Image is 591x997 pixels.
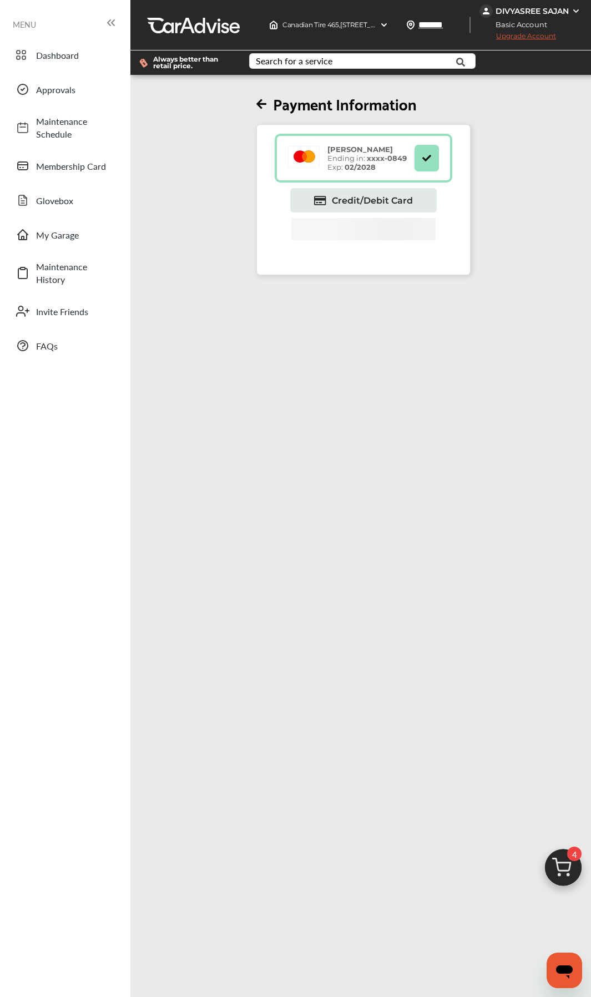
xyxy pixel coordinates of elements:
h2: Payment Information [256,94,471,113]
span: FAQs [36,340,114,352]
div: DIVYASREE SAJAN [496,6,569,16]
a: Approvals [10,75,119,104]
strong: [PERSON_NAME] [327,145,393,154]
a: Maintenance History [10,255,119,291]
a: Dashboard [10,41,119,69]
iframe: PayPal [291,218,436,269]
span: Maintenance History [36,260,114,286]
span: Glovebox [36,194,114,207]
div: Ending in: Exp: [322,145,412,171]
a: Membership Card [10,151,119,180]
span: Credit/Debit Card [332,195,413,206]
span: Invite Friends [36,305,114,318]
iframe: Button to launch messaging window [547,953,582,988]
span: Canadian Tire 465 , [STREET_ADDRESS] [GEOGRAPHIC_DATA] , NS B3S 1C5 [282,21,515,29]
span: Always better than retail price. [153,56,231,69]
span: Approvals [36,83,114,96]
img: WGsFRI8htEPBVLJbROoPRyZpYNWhNONpIPPETTm6eUC0GeLEiAAAAAElFTkSuQmCC [572,7,580,16]
img: location_vector.a44bc228.svg [406,21,415,29]
strong: xxxx- 0849 [367,154,407,163]
div: Search for a service [256,57,332,65]
span: Membership Card [36,160,114,173]
span: MENU [13,20,36,29]
a: Credit/Debit Card [290,188,437,212]
span: Maintenance Schedule [36,115,114,140]
a: FAQs [10,331,119,360]
span: 4 [567,847,582,861]
strong: 02/2028 [345,163,376,171]
img: dollor_label_vector.a70140d1.svg [139,58,148,68]
a: Invite Friends [10,297,119,326]
span: Dashboard [36,49,114,62]
img: jVpblrzwTbfkPYzPPzSLxeg0AAAAASUVORK5CYII= [479,4,493,18]
img: header-down-arrow.9dd2ce7d.svg [380,21,388,29]
a: Glovebox [10,186,119,215]
a: My Garage [10,220,119,249]
span: Basic Account [481,19,555,31]
img: header-home-logo.8d720a4f.svg [269,21,278,29]
img: header-divider.bc55588e.svg [469,17,471,33]
span: My Garage [36,229,114,241]
a: Maintenance Schedule [10,109,119,146]
span: Upgrade Account [479,32,556,45]
img: cart_icon.3d0951e8.svg [537,844,590,897]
